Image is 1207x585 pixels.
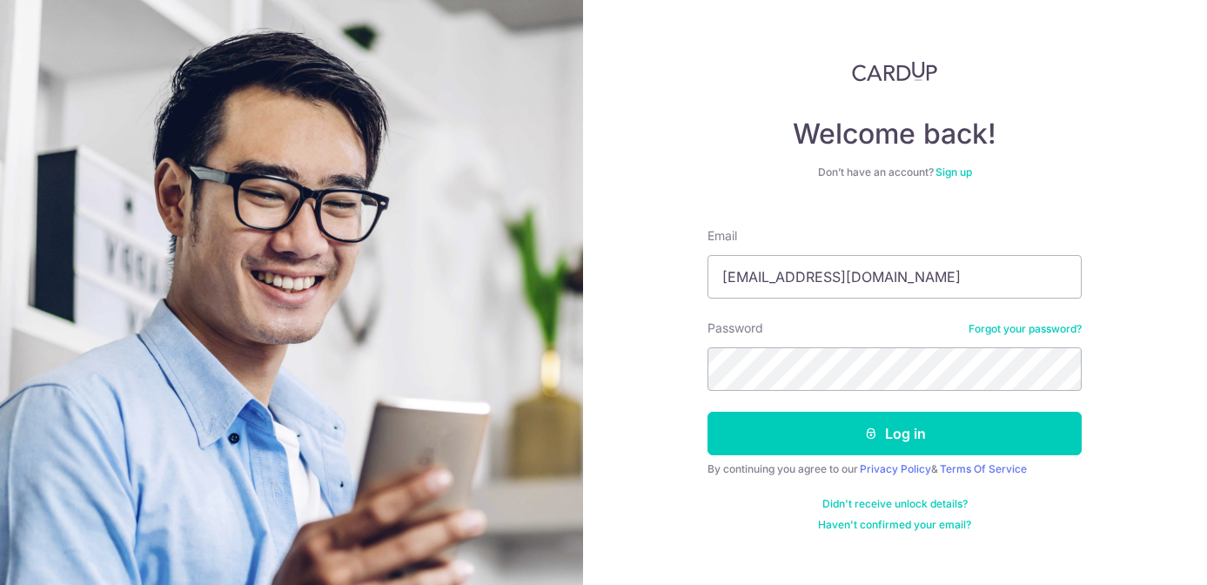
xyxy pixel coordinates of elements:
label: Password [707,319,763,337]
label: Email [707,227,737,245]
img: CardUp Logo [852,61,937,82]
a: Forgot your password? [969,322,1082,336]
div: By continuing you agree to our & [707,462,1082,476]
a: Terms Of Service [940,462,1027,475]
a: Sign up [935,165,972,178]
a: Didn't receive unlock details? [822,497,968,511]
div: Don’t have an account? [707,165,1082,179]
input: Enter your Email [707,255,1082,299]
h4: Welcome back! [707,117,1082,151]
button: Log in [707,412,1082,455]
a: Haven't confirmed your email? [818,518,971,532]
a: Privacy Policy [860,462,931,475]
